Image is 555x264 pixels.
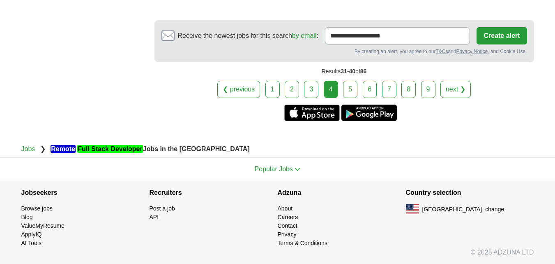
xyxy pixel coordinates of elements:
a: T&Cs [435,49,448,54]
a: ❮ previous [217,81,260,98]
em: Full Stack Developer [77,145,143,153]
span: Receive the newest jobs for this search : [178,31,318,41]
a: 6 [363,81,377,98]
span: [GEOGRAPHIC_DATA] [422,205,482,214]
a: 8 [401,81,416,98]
h4: Country selection [406,181,534,204]
a: Terms & Conditions [278,240,327,246]
a: API [150,214,159,220]
button: Create alert [477,27,527,44]
a: Get the Android app [341,105,397,121]
img: US flag [406,204,419,214]
a: Careers [278,214,298,220]
a: About [278,205,293,212]
a: Jobs [21,145,35,152]
a: Blog [21,214,33,220]
strong: Jobs in the [GEOGRAPHIC_DATA] [51,145,249,153]
em: Remote [51,145,76,153]
a: 1 [265,81,280,98]
a: 7 [382,81,396,98]
a: 2 [285,81,299,98]
img: toggle icon [295,168,300,171]
a: ValueMyResume [21,222,65,229]
a: Privacy Notice [456,49,488,54]
span: 86 [360,68,367,75]
a: Post a job [150,205,175,212]
a: AI Tools [21,240,42,246]
a: Browse jobs [21,205,53,212]
button: change [485,205,504,214]
div: Results of [154,62,534,81]
a: next ❯ [440,81,471,98]
a: Privacy [278,231,297,238]
a: 3 [304,81,318,98]
span: Popular Jobs [255,166,293,173]
a: Contact [278,222,297,229]
div: By creating an alert, you agree to our and , and Cookie Use. [161,48,527,55]
div: © 2025 ADZUNA LTD [15,248,541,264]
a: 5 [343,81,357,98]
a: 9 [421,81,435,98]
span: 31-40 [341,68,355,75]
div: 4 [324,81,338,98]
a: by email [292,32,317,39]
a: Get the iPhone app [284,105,340,121]
a: ApplyIQ [21,231,42,238]
span: ❯ [40,145,46,152]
